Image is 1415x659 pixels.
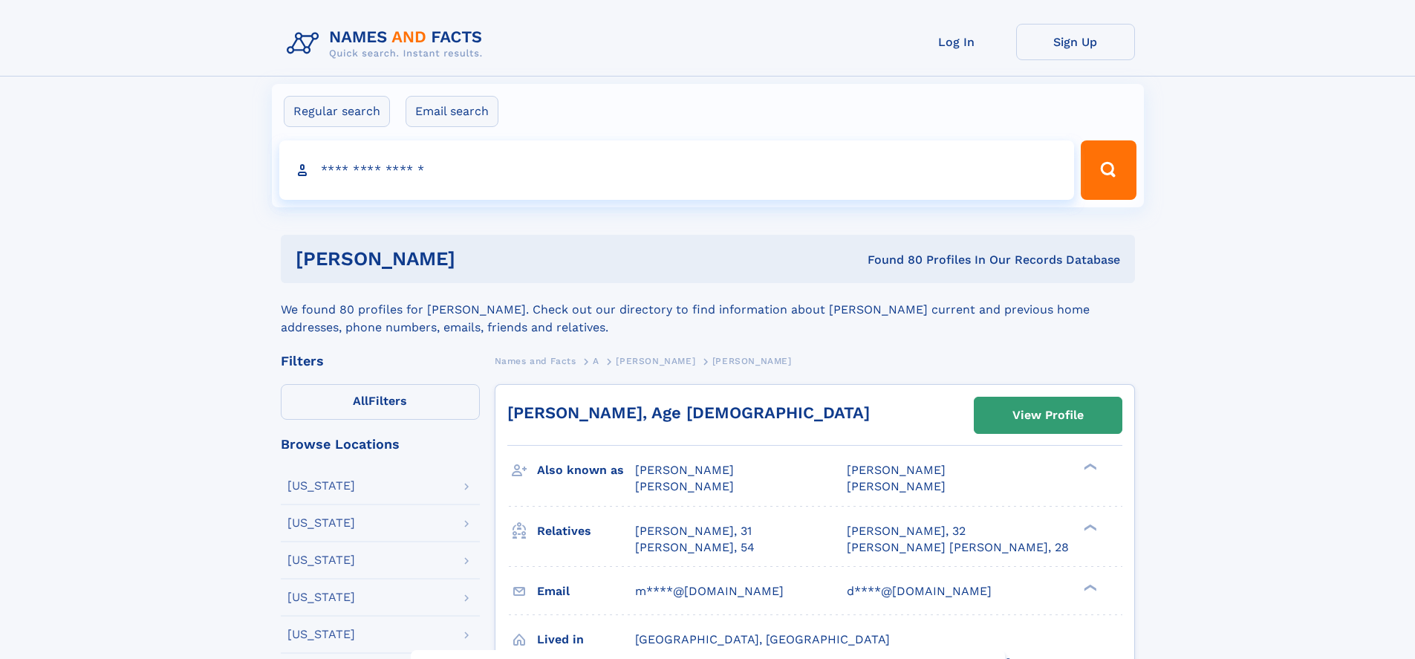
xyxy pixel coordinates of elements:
a: [PERSON_NAME], 54 [635,539,755,556]
div: Found 80 Profiles In Our Records Database [661,252,1120,268]
label: Email search [406,96,498,127]
a: [PERSON_NAME], 32 [847,523,966,539]
span: A [593,356,599,366]
span: [PERSON_NAME] [847,479,946,493]
label: Regular search [284,96,390,127]
label: Filters [281,384,480,420]
h3: Lived in [537,627,635,652]
div: [US_STATE] [287,517,355,529]
a: [PERSON_NAME], Age [DEMOGRAPHIC_DATA] [507,403,870,422]
div: Browse Locations [281,438,480,451]
span: All [353,394,368,408]
span: [PERSON_NAME] [847,463,946,477]
div: Filters [281,354,480,368]
a: Names and Facts [495,351,576,370]
div: View Profile [1012,398,1084,432]
img: Logo Names and Facts [281,24,495,64]
h3: Also known as [537,458,635,483]
div: ❯ [1080,462,1098,472]
div: [US_STATE] [287,629,355,640]
span: [PERSON_NAME] [635,479,734,493]
span: [PERSON_NAME] [712,356,792,366]
a: [PERSON_NAME] [616,351,695,370]
div: ❯ [1080,522,1098,532]
span: [PERSON_NAME] [616,356,695,366]
a: [PERSON_NAME] [PERSON_NAME], 28 [847,539,1069,556]
div: [US_STATE] [287,591,355,603]
div: [US_STATE] [287,480,355,492]
h3: Email [537,579,635,604]
a: [PERSON_NAME], 31 [635,523,752,539]
input: search input [279,140,1075,200]
h1: [PERSON_NAME] [296,250,662,268]
span: [GEOGRAPHIC_DATA], [GEOGRAPHIC_DATA] [635,632,890,646]
a: Sign Up [1016,24,1135,60]
h3: Relatives [537,519,635,544]
a: Log In [897,24,1016,60]
a: A [593,351,599,370]
button: Search Button [1081,140,1136,200]
span: [PERSON_NAME] [635,463,734,477]
div: We found 80 profiles for [PERSON_NAME]. Check out our directory to find information about [PERSON... [281,283,1135,337]
div: [US_STATE] [287,554,355,566]
div: ❯ [1080,582,1098,592]
a: View Profile [975,397,1122,433]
